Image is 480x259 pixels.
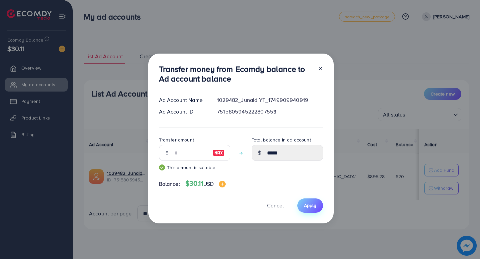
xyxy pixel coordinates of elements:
span: Apply [304,202,316,209]
h4: $30.11 [185,179,226,188]
h3: Transfer money from Ecomdy balance to Ad account balance [159,64,312,84]
span: Cancel [267,202,284,209]
small: This amount is suitable [159,164,230,171]
label: Total balance in ad account [252,136,311,143]
img: image [219,181,226,187]
img: image [213,149,225,157]
button: Cancel [259,198,292,213]
button: Apply [297,198,323,213]
img: guide [159,164,165,170]
span: USD [203,180,214,187]
div: Ad Account ID [154,108,212,116]
div: Ad Account Name [154,96,212,104]
span: Balance: [159,180,180,188]
div: 1029482_Junaid YT_1749909940919 [212,96,328,104]
label: Transfer amount [159,136,194,143]
div: 7515805945222807553 [212,108,328,116]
